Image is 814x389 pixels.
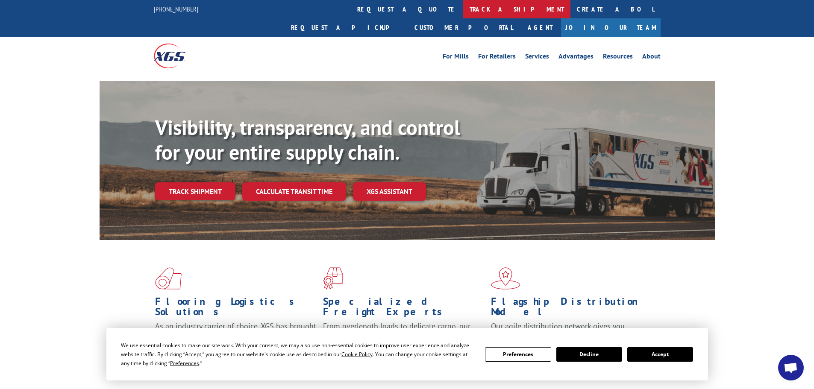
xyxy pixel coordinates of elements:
[443,53,469,62] a: For Mills
[154,5,198,13] a: [PHONE_NUMBER]
[155,296,317,321] h1: Flooring Logistics Solutions
[561,18,661,37] a: Join Our Team
[525,53,549,62] a: Services
[408,18,519,37] a: Customer Portal
[519,18,561,37] a: Agent
[323,296,485,321] h1: Specialized Freight Experts
[323,321,485,359] p: From overlength loads to delicate cargo, our experienced staff knows the best way to move your fr...
[155,267,182,290] img: xgs-icon-total-supply-chain-intelligence-red
[155,182,235,200] a: Track shipment
[558,53,594,62] a: Advantages
[491,296,652,321] h1: Flagship Distribution Model
[285,18,408,37] a: Request a pickup
[485,347,551,362] button: Preferences
[155,321,316,351] span: As an industry carrier of choice, XGS has brought innovation and dedication to flooring logistics...
[323,267,343,290] img: xgs-icon-focused-on-flooring-red
[121,341,475,368] div: We use essential cookies to make our site work. With your consent, we may also use non-essential ...
[242,182,346,201] a: Calculate transit time
[478,53,516,62] a: For Retailers
[642,53,661,62] a: About
[627,347,693,362] button: Accept
[603,53,633,62] a: Resources
[556,347,622,362] button: Decline
[778,355,804,380] div: Open chat
[353,182,426,201] a: XGS ASSISTANT
[491,267,520,290] img: xgs-icon-flagship-distribution-model-red
[106,328,708,380] div: Cookie Consent Prompt
[170,360,199,367] span: Preferences
[341,351,373,358] span: Cookie Policy
[155,114,460,165] b: Visibility, transparency, and control for your entire supply chain.
[491,321,648,341] span: Our agile distribution network gives you nationwide inventory management on demand.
